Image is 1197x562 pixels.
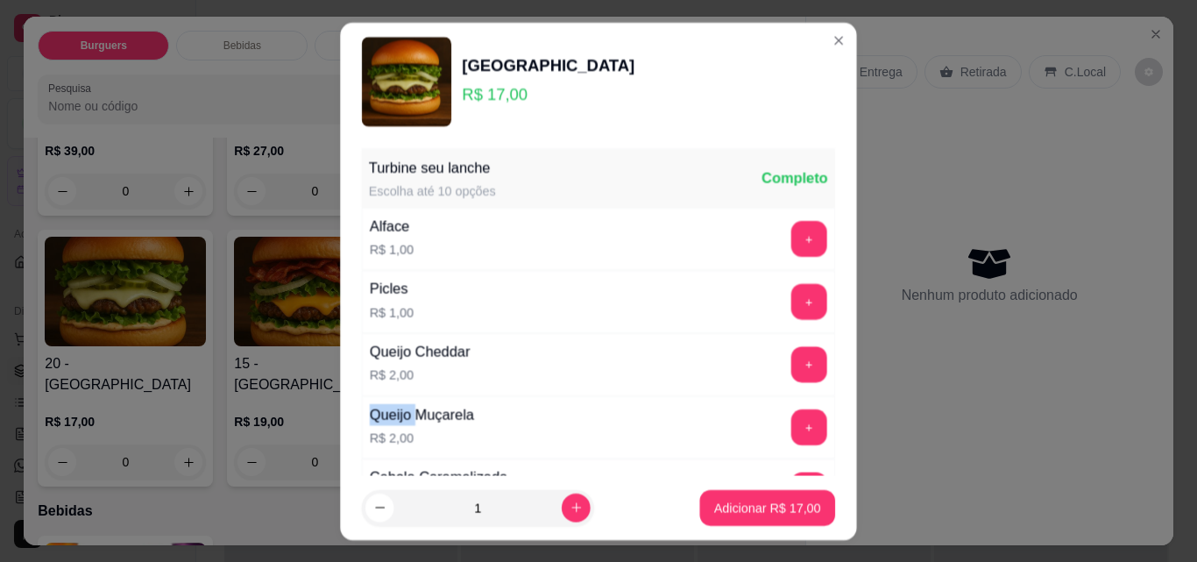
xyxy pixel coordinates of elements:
div: Picles [370,278,414,300]
p: R$ 2,00 [370,429,474,446]
div: Turbine seu lanche [369,157,496,179]
img: product-image [362,37,451,126]
p: R$ 1,00 [370,240,414,258]
div: [GEOGRAPHIC_DATA] [462,53,634,78]
div: Queijo Muçarela [370,403,474,425]
div: Queijo Cheddar [370,341,471,363]
button: add [791,346,827,382]
p: R$ 2,00 [370,366,471,383]
p: Adicionar R$ 17,00 [714,499,821,516]
button: add [791,472,827,508]
div: Escolha até 10 opções [369,181,496,199]
p: R$ 17,00 [462,82,634,107]
div: Cebola Caramelizada [370,466,507,488]
button: add [791,409,827,445]
button: decrease-product-quantity [365,493,394,522]
div: Completo [761,167,827,189]
button: add [791,220,827,256]
p: R$ 1,00 [370,303,414,321]
div: Alface [370,215,414,237]
button: Adicionar R$ 17,00 [700,489,836,525]
button: Close [825,25,853,54]
button: add [791,283,827,319]
button: increase-product-quantity [562,493,591,522]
